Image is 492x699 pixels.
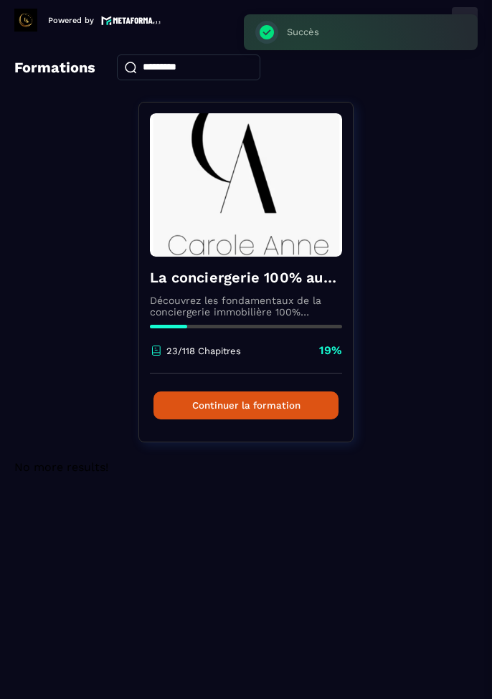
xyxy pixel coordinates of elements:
[14,59,95,76] h4: Formations
[153,391,339,419] button: Continuer la formation
[150,113,342,257] img: formation-background
[166,346,241,356] p: 23/118 Chapitres
[101,14,161,27] img: logo
[150,267,342,287] h4: La conciergerie 100% automatisée
[48,16,94,25] p: Powered by
[14,9,37,32] img: logo-branding
[319,343,342,358] p: 19%
[150,295,342,318] p: Découvrez les fondamentaux de la conciergerie immobilière 100% automatisée. Cette formation est c...
[14,460,108,474] span: No more results!
[138,102,354,460] a: formation-backgroundLa conciergerie 100% automatiséeDécouvrez les fondamentaux de la conciergerie...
